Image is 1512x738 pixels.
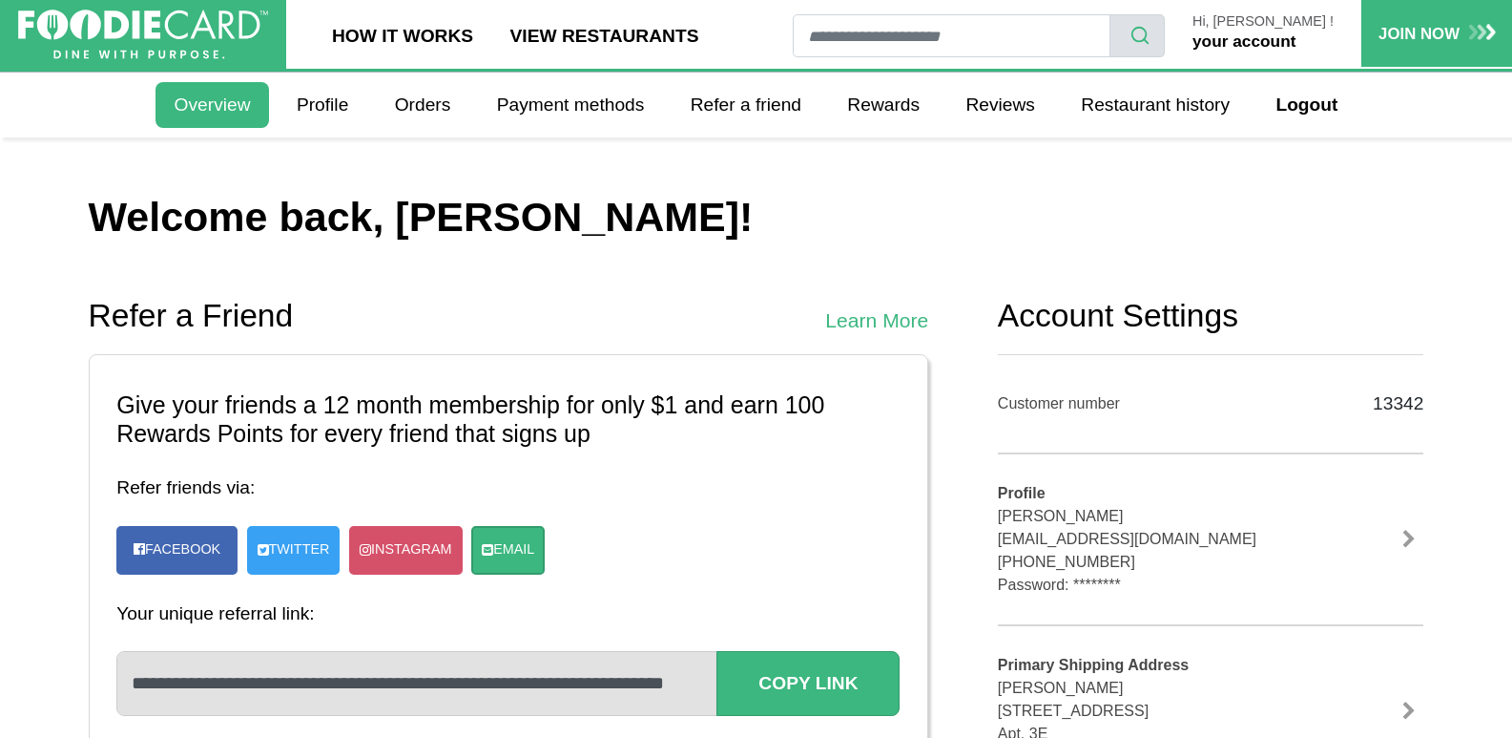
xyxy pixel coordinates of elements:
[125,531,229,569] a: Facebook
[673,82,820,128] a: Refer a friend
[998,297,1424,335] h2: Account Settings
[377,82,469,128] a: Orders
[479,82,663,128] a: Payment methods
[349,526,462,575] a: Instagram
[829,82,938,128] a: Rewards
[18,10,268,60] img: FoodieCard; Eat, Drink, Save, Donate
[1109,14,1165,57] button: search
[269,539,330,560] span: Twitter
[998,392,1303,415] div: Customer number
[716,651,900,715] button: Copy Link
[471,526,545,575] a: Email
[793,14,1110,57] input: restaurant search
[89,193,1424,242] h1: Welcome back, [PERSON_NAME]!
[279,82,367,128] a: Profile
[825,306,928,336] a: Learn More
[371,539,451,560] span: Instagram
[998,482,1303,597] div: [PERSON_NAME] [EMAIL_ADDRESS][DOMAIN_NAME] [PHONE_NUMBER] Password: ********
[998,485,1046,501] b: Profile
[247,526,341,575] a: Twitter
[89,297,294,335] h2: Refer a Friend
[1192,14,1334,30] p: Hi, [PERSON_NAME] !
[1192,32,1295,51] a: your account
[998,657,1189,673] b: Primary Shipping Address
[116,476,900,498] h4: Refer friends via:
[493,539,534,560] span: Email
[1063,82,1248,128] a: Restaurant history
[155,82,268,128] a: Overview
[1257,82,1356,128] a: Logout
[947,82,1053,128] a: Reviews
[1332,382,1424,425] div: 13342
[116,602,900,624] h4: Your unique referral link:
[116,391,900,449] h3: Give your friends a 12 month membership for only $1 and earn 100 Rewards Points for every friend ...
[145,541,220,557] span: Facebook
